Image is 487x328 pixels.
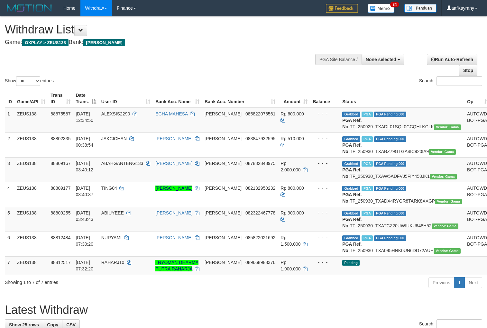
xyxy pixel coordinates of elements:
[362,235,373,241] span: Marked by aafsreyleap
[205,210,242,215] span: [PERSON_NAME]
[278,89,310,108] th: Amount: activate to sort column ascending
[313,135,337,142] div: - - -
[436,76,482,86] input: Search:
[430,174,457,179] span: Vendor URL: https://trx31.1velocity.biz
[340,157,464,182] td: TF_250930_TXAW5ADFVJ5FIY453JK1
[342,167,362,179] b: PGA Ref. No:
[428,277,454,288] a: Previous
[245,111,275,116] span: Copy 085822076561 to clipboard
[390,2,399,7] span: 34
[155,210,192,215] a: [PERSON_NAME]
[427,54,477,65] a: Run Auto-Refresh
[5,108,14,133] td: 1
[76,260,93,271] span: [DATE] 07:32:20
[5,232,14,256] td: 6
[326,4,358,13] img: Feedback.jpg
[205,186,242,191] span: [PERSON_NAME]
[14,89,48,108] th: Game/API: activate to sort column ascending
[342,217,362,228] b: PGA Ref. No:
[342,241,362,253] b: PGA Ref. No:
[66,322,76,327] span: CSV
[205,111,242,116] span: [PERSON_NAME]
[419,76,482,86] label: Search:
[340,207,464,232] td: TF_250930_TXATCZ20UWIUKU648H52
[51,136,70,141] span: 88802335
[342,112,360,117] span: Grabbed
[434,248,461,254] span: Vendor URL: https://trx31.1velocity.biz
[155,111,188,116] a: ECHA MAHESA
[76,161,93,172] span: [DATE] 03:40:12
[429,149,456,155] span: Vendor URL: https://trx31.1velocity.biz
[362,186,373,191] span: Marked by aaftanly
[99,89,153,108] th: User ID: activate to sort column ascending
[340,89,464,108] th: Status
[51,186,70,191] span: 88809177
[76,186,93,197] span: [DATE] 03:40:37
[155,186,192,191] a: [PERSON_NAME]
[313,234,337,241] div: - - -
[101,210,124,215] span: ABIUYEEE
[51,235,70,240] span: 88812484
[5,132,14,157] td: 2
[374,161,406,167] span: PGA Pending
[313,185,337,191] div: - - -
[434,124,461,130] span: Vendor URL: https://trx31.1velocity.biz
[340,108,464,133] td: TF_250929_TXADL01SQL0CCQHLKCLK
[14,132,48,157] td: ZEUS138
[245,210,275,215] span: Copy 082322467778 to clipboard
[153,89,202,108] th: Bank Acc. Name: activate to sort column ascending
[366,57,396,62] span: None selected
[245,161,275,166] span: Copy 087882848975 to clipboard
[340,232,464,256] td: TF_250930_TXA095HNK0UN6DD72AUH
[464,277,482,288] a: Next
[245,260,275,265] span: Copy 089668988376 to clipboard
[5,277,198,286] div: Showing 1 to 7 of 7 entries
[5,76,54,86] label: Show entries
[51,260,70,265] span: 88812517
[101,260,124,265] span: RAHARJ10
[310,89,340,108] th: Balance
[5,182,14,207] td: 4
[101,186,117,191] span: TING04
[245,235,275,240] span: Copy 085822021692 to clipboard
[155,235,192,240] a: [PERSON_NAME]
[14,232,48,256] td: ZEUS138
[14,256,48,275] td: ZEUS138
[280,136,304,141] span: Rp 510.000
[76,235,93,247] span: [DATE] 07:30:20
[368,4,395,13] img: Button%20Memo.svg
[374,235,406,241] span: PGA Pending
[202,89,278,108] th: Bank Acc. Number: activate to sort column ascending
[14,108,48,133] td: ZEUS138
[362,112,373,117] span: Marked by aafpengsreynich
[76,111,93,123] span: [DATE] 12:34:50
[432,223,459,229] span: Vendor URL: https://trx31.1velocity.biz
[280,111,304,116] span: Rp 600.000
[342,260,360,266] span: Pending
[340,132,464,157] td: TF_250930_TXABZ79GTGA4IC920IA9
[340,182,464,207] td: TF_250930_TXADX4RYGR8TARK8XXGP
[374,136,406,142] span: PGA Pending
[280,235,300,247] span: Rp 1.500.000
[313,259,337,266] div: - - -
[5,207,14,232] td: 5
[315,54,362,65] div: PGA Site Balance /
[404,4,436,13] img: panduan.png
[362,161,373,167] span: Marked by aaftanly
[362,211,373,216] span: Marked by aaftanly
[14,207,48,232] td: ZEUS138
[374,186,406,191] span: PGA Pending
[5,39,318,46] h4: Game: Bank:
[5,23,318,36] h1: Withdraw List
[280,186,304,191] span: Rp 800.000
[342,118,362,129] b: PGA Ref. No:
[342,136,360,142] span: Grabbed
[48,89,73,108] th: Trans ID: activate to sort column ascending
[342,235,360,241] span: Grabbed
[374,112,406,117] span: PGA Pending
[47,322,58,327] span: Copy
[5,157,14,182] td: 3
[245,136,275,141] span: Copy 083847932595 to clipboard
[454,277,465,288] a: 1
[101,111,130,116] span: ALEXSIS2290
